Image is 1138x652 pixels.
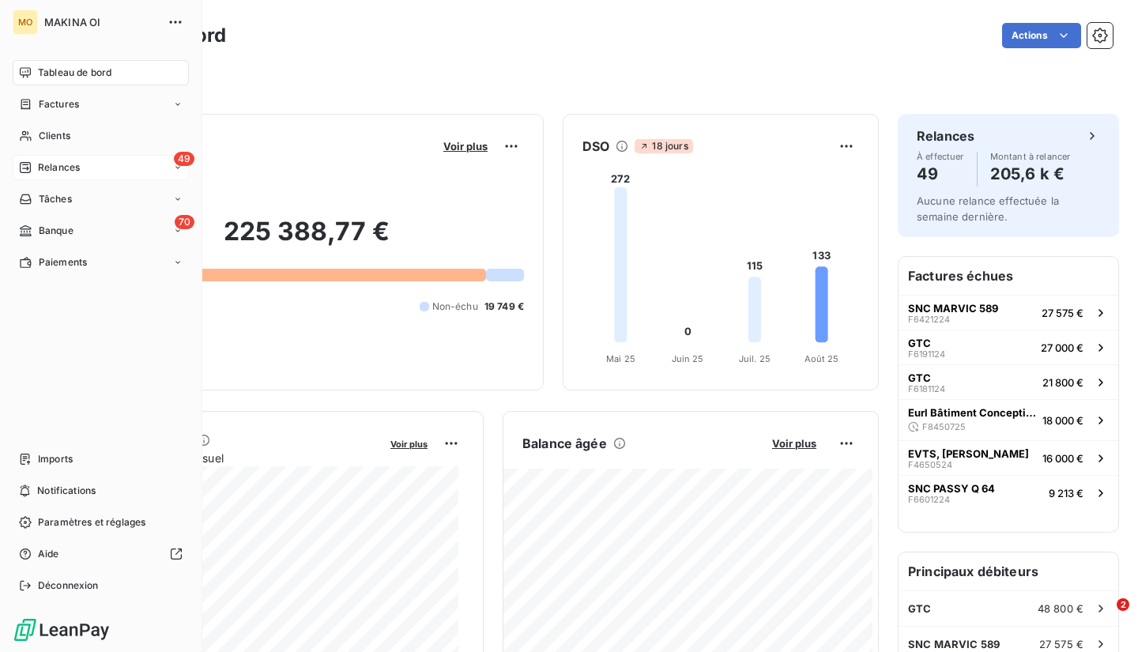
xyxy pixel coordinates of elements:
a: Tâches [13,187,189,212]
span: Tâches [39,192,72,206]
span: 27 575 € [1042,307,1083,319]
a: Tableau de bord [13,60,189,85]
span: 49 [174,152,194,166]
tspan: Mai 25 [606,353,635,364]
span: Paramètres et réglages [38,515,145,530]
span: GTC [908,371,931,384]
a: Paiements [13,250,189,275]
tspan: Juin 25 [672,353,704,364]
span: 9 213 € [1049,487,1083,499]
span: À effectuer [917,152,964,161]
span: F6181124 [908,384,945,394]
button: Eurl Bâtiment Conception CoordinationF845072518 000 € [899,399,1118,440]
button: EVTS, [PERSON_NAME]F465052416 000 € [899,440,1118,475]
span: Notifications [37,484,96,498]
span: 48 800 € [1038,602,1083,615]
div: MO [13,9,38,35]
button: GTCF619112427 000 € [899,330,1118,364]
span: Voir plus [443,140,488,153]
span: SNC MARVIC 589 [908,302,998,315]
button: Voir plus [439,139,492,153]
span: Aide [38,547,59,561]
img: Logo LeanPay [13,617,111,643]
span: 18 000 € [1042,414,1083,427]
h6: DSO [582,137,609,156]
a: 49Relances [13,155,189,180]
a: Paramètres et réglages [13,510,189,535]
span: Tableau de bord [38,66,111,80]
h6: Relances [917,126,974,145]
span: 27 575 € [1039,638,1083,650]
span: Factures [39,97,79,111]
span: SNC MARVIC 589 [908,638,1000,650]
button: Voir plus [767,436,821,450]
h4: 49 [917,161,964,187]
span: Eurl Bâtiment Conception Coordination [908,406,1036,419]
span: Chiffre d'affaires mensuel [89,450,379,466]
span: 27 000 € [1041,341,1083,354]
a: Clients [13,123,189,149]
button: GTCF618112421 800 € [899,364,1118,399]
span: 70 [175,215,194,229]
tspan: Juil. 25 [739,353,771,364]
span: SNC PASSY Q 64 [908,482,995,495]
button: Voir plus [386,436,432,450]
span: F4650524 [908,460,952,469]
button: Actions [1002,23,1081,48]
h6: Balance âgée [522,434,607,453]
span: Voir plus [772,437,816,450]
a: 70Banque [13,218,189,243]
span: Relances [38,160,80,175]
span: MAKINA OI [44,16,158,28]
span: Imports [38,452,73,466]
span: Montant à relancer [990,152,1071,161]
a: Factures [13,92,189,117]
span: 21 800 € [1042,376,1083,389]
span: Clients [39,129,70,143]
span: Voir plus [390,439,428,450]
a: Aide [13,541,189,567]
a: Imports [13,447,189,472]
span: Banque [39,224,73,238]
span: Non-échu [432,300,478,314]
span: 16 000 € [1042,452,1083,465]
h6: Factures échues [899,257,1118,295]
span: Paiements [39,255,87,269]
span: Déconnexion [38,579,99,593]
h4: 205,6 k € [990,161,1071,187]
button: SNC PASSY Q 64F66012249 213 € [899,475,1118,510]
span: 18 jours [635,139,692,153]
span: GTC [908,602,931,615]
button: SNC MARVIC 589F642122427 575 € [899,295,1118,330]
h6: Principaux débiteurs [899,552,1118,590]
span: 2 [1117,598,1129,611]
span: EVTS, [PERSON_NAME] [908,447,1029,460]
span: F6421224 [908,315,950,324]
iframe: Intercom live chat [1084,598,1122,636]
tspan: Août 25 [805,353,839,364]
h2: 225 388,77 € [89,216,524,263]
span: GTC [908,337,931,349]
span: F6601224 [908,495,950,504]
span: Aucune relance effectuée la semaine dernière. [917,194,1059,223]
span: 19 749 € [484,300,524,314]
span: F6191124 [908,349,945,359]
span: F8450725 [922,422,966,432]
